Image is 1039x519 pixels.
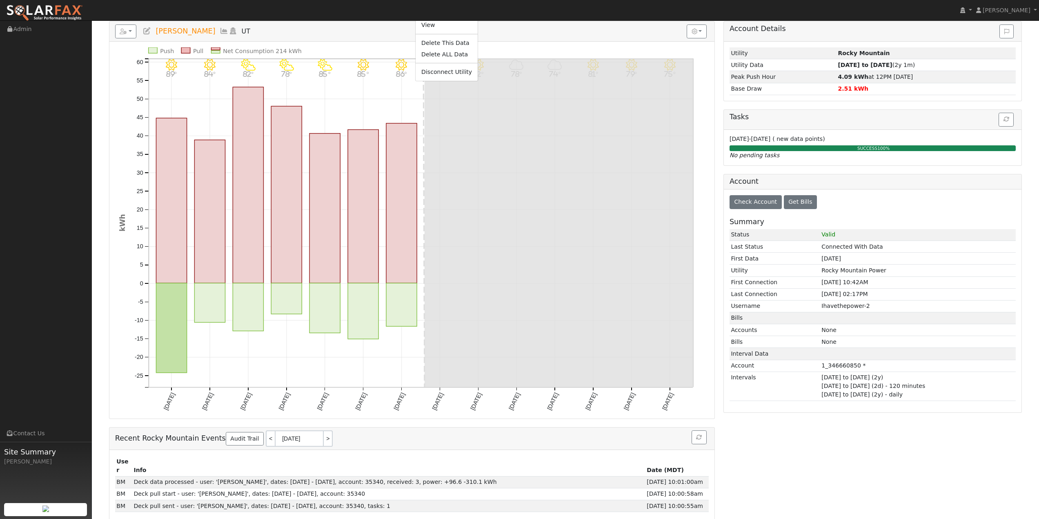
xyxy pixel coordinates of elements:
[239,392,253,411] text: [DATE]
[276,71,296,77] p: 78°
[730,136,770,142] span: [DATE]-[DATE]
[645,488,709,500] td: [DATE] 10:00:58am
[386,283,417,327] rect: onclick=""
[730,229,820,241] td: Status
[431,392,445,411] text: [DATE]
[730,372,820,401] td: Intervals
[391,71,412,77] p: 86°
[140,262,143,268] text: 5
[223,48,302,55] text: Net Consumption 214 kWh
[115,476,132,488] td: Brayden Macfarlane
[115,500,132,512] td: Brayden Macfarlane
[416,37,478,49] a: Delete This Data
[271,283,302,314] rect: onclick=""
[115,456,132,477] th: User
[138,298,143,305] text: -5
[316,392,329,411] text: [DATE]
[242,27,250,35] span: UT
[730,152,779,158] i: No pending tasks
[584,392,598,411] text: [DATE]
[271,106,302,283] rect: onclick=""
[820,276,1016,288] td: [DATE] 10:42AM
[730,71,837,83] td: Peak Push Hour
[788,198,812,205] span: Get Bills
[161,71,182,77] p: 89°
[999,25,1014,38] button: Issue History
[241,59,256,71] i: 9/05 - PartlyCloudy
[730,218,1016,226] h5: Summary
[204,59,216,71] i: 9/04 - Clear
[132,476,645,488] td: Deck data processed - user: '[PERSON_NAME]', dates: [DATE] - [DATE], account: 35340, received: 3,...
[314,71,335,77] p: 85°
[730,59,837,71] td: Utility Data
[784,195,817,209] button: Get Bills
[820,300,1016,312] td: Ihavethepower-2
[233,283,263,331] rect: onclick=""
[730,113,1016,121] h5: Tasks
[238,71,258,77] p: 82°
[160,48,174,55] text: Push
[416,49,478,60] a: Delete ALL Data
[135,372,143,379] text: -25
[546,392,560,411] text: [DATE]
[42,506,49,512] img: retrieve
[137,225,143,231] text: 15
[983,7,1030,13] span: [PERSON_NAME]
[692,430,707,444] button: Refresh
[137,114,143,120] text: 45
[730,312,820,324] td: Bills
[999,113,1014,127] button: Refresh
[115,488,132,500] td: Brayden Macfarlane
[132,488,645,500] td: Deck pull start - user: '[PERSON_NAME]', dates: [DATE] - [DATE], account: 35340
[416,20,478,31] a: View
[820,288,1016,300] td: [DATE] 02:17PM
[730,324,820,336] td: Accounts
[838,62,892,68] strong: [DATE] to [DATE]
[820,360,1016,372] td: 1_346660850 *
[730,25,1016,33] h5: Account Details
[730,177,759,185] h5: Account
[820,253,1016,265] td: [DATE]
[132,500,645,512] td: Deck pull sent - user: '[PERSON_NAME]', dates: [DATE] - [DATE], account: 35340, tasks: 1
[137,243,143,249] text: 10
[324,430,333,447] a: >
[730,265,820,276] td: Utility
[193,48,203,55] text: Pull
[386,123,417,283] rect: onclick=""
[135,354,143,361] text: -20
[137,188,143,194] text: 25
[279,59,294,71] i: 9/06 - PartlyCloudy
[469,392,483,411] text: [DATE]
[137,169,143,176] text: 30
[730,253,820,265] td: First Data
[6,4,83,22] img: SolarFax
[730,276,820,288] td: First Connection
[4,446,87,457] span: Site Summary
[140,280,143,287] text: 0
[730,47,837,59] td: Utility
[118,214,127,232] text: kWh
[661,392,675,411] text: [DATE]
[135,335,143,342] text: -15
[838,85,868,92] strong: 2.51 kWh
[162,392,176,411] text: [DATE]
[837,71,1016,83] td: at 12PM [DATE]
[507,392,521,411] text: [DATE]
[772,136,825,142] span: ( new data points)
[623,392,636,411] text: [DATE]
[645,500,709,512] td: [DATE] 10:00:55am
[166,59,177,71] i: 9/03 - Clear
[838,74,868,80] strong: 4.09 kWh
[4,457,87,466] div: [PERSON_NAME]
[309,134,340,283] rect: onclick=""
[353,71,373,77] p: 85°
[645,476,709,488] td: [DATE] 10:01:00am
[730,348,820,360] td: Interval Data
[730,300,820,312] td: Username
[820,241,1016,253] td: Connected With Data
[156,283,187,373] rect: onclick=""
[229,27,238,35] a: Login As (last 08/08/2025 8:31:53 AM)
[309,283,340,333] rect: onclick=""
[730,241,820,253] td: Last Status
[137,206,143,213] text: 20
